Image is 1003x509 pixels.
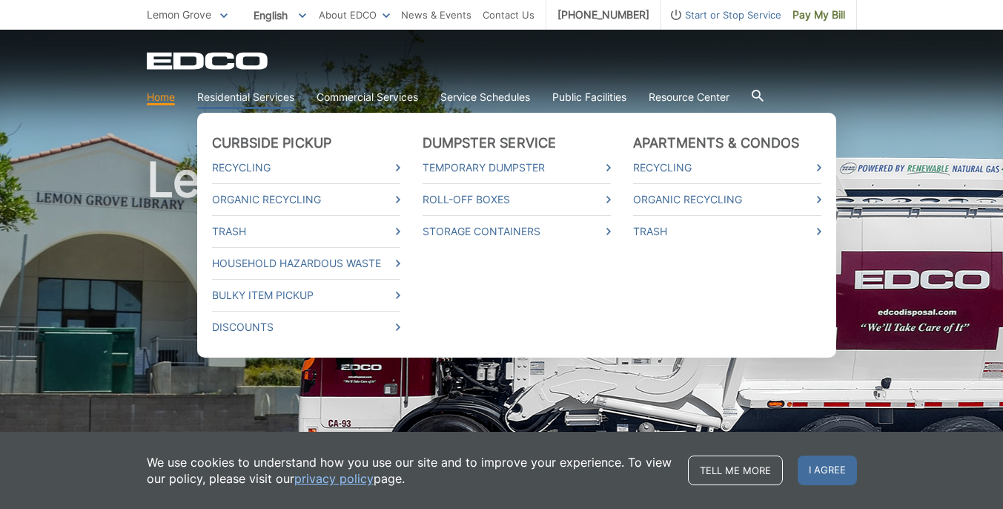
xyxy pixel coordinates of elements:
[319,7,390,23] a: About EDCO
[212,191,400,208] a: Organic Recycling
[633,135,800,151] a: Apartments & Condos
[423,223,611,240] a: Storage Containers
[212,135,332,151] a: Curbside Pickup
[147,89,175,105] a: Home
[649,89,729,105] a: Resource Center
[552,89,626,105] a: Public Facilities
[242,3,317,27] span: English
[212,255,400,272] a: Household Hazardous Waste
[423,191,611,208] a: Roll-Off Boxes
[483,7,534,23] a: Contact Us
[147,454,673,487] p: We use cookies to understand how you use our site and to improve your experience. To view our pol...
[212,223,400,240] a: Trash
[212,287,400,303] a: Bulky Item Pickup
[423,135,557,151] a: Dumpster Service
[688,456,783,485] a: Tell me more
[212,319,400,335] a: Discounts
[197,89,294,105] a: Residential Services
[401,7,471,23] a: News & Events
[633,191,821,208] a: Organic Recycling
[317,89,418,105] a: Commercial Services
[212,160,400,176] a: Recycling
[294,470,374,487] a: privacy policy
[147,156,857,482] h1: Lemon Grove
[792,7,845,23] span: Pay My Bill
[440,89,530,105] a: Service Schedules
[147,8,211,21] span: Lemon Grove
[633,223,821,240] a: Trash
[633,160,821,176] a: Recycling
[423,160,611,176] a: Temporary Dumpster
[147,52,270,70] a: EDCD logo. Return to the homepage.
